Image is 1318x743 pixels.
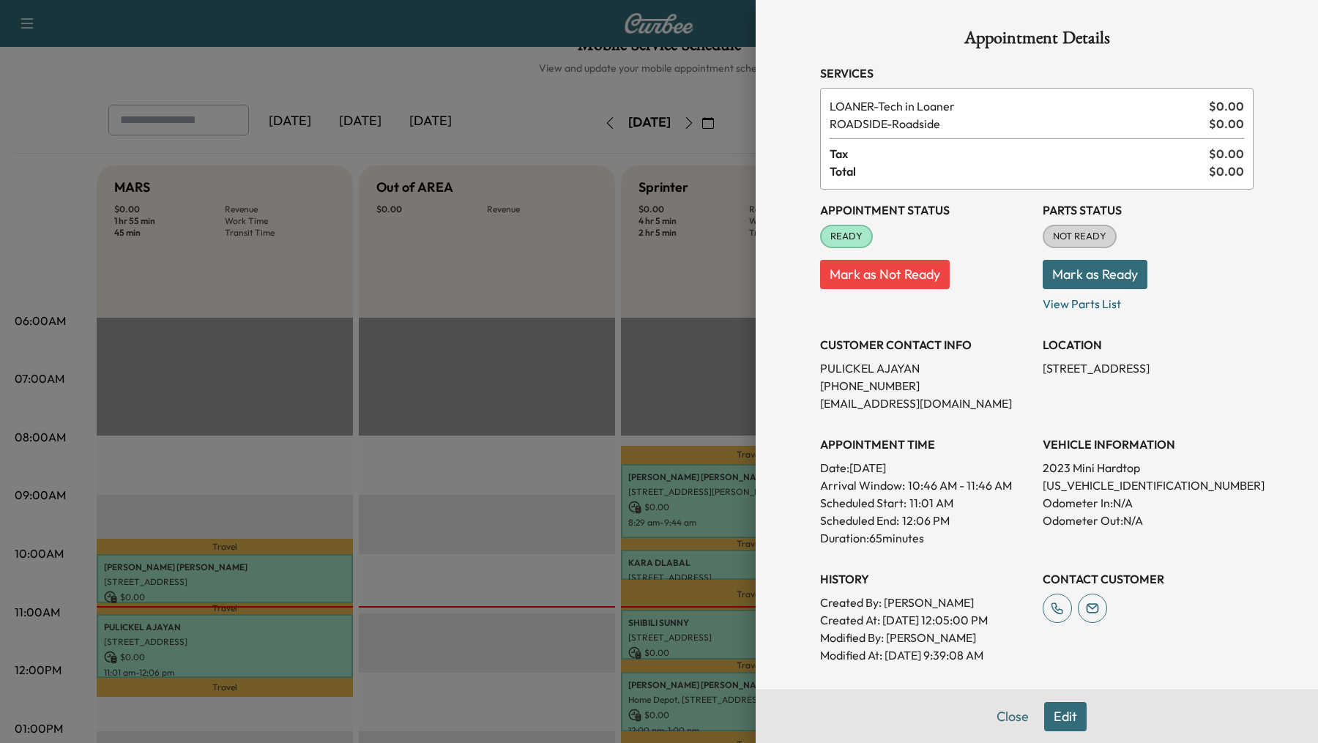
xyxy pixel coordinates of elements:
[987,702,1038,731] button: Close
[1209,145,1244,163] span: $ 0.00
[830,163,1209,180] span: Total
[820,594,1031,611] p: Created By : [PERSON_NAME]
[1043,512,1254,529] p: Odometer Out: N/A
[820,646,1031,664] p: Modified At : [DATE] 9:39:08 AM
[902,512,950,529] p: 12:06 PM
[1209,115,1244,132] span: $ 0.00
[820,359,1031,377] p: PULICKEL AJAYAN
[820,611,1031,629] p: Created At : [DATE] 12:05:00 PM
[1043,477,1254,494] p: [US_VEHICLE_IDENTIFICATION_NUMBER]
[820,687,1254,705] h3: NOTES
[820,570,1031,588] h3: History
[820,477,1031,494] p: Arrival Window:
[1043,459,1254,477] p: 2023 Mini Hardtop
[830,97,1203,115] span: Tech in Loaner
[820,377,1031,395] p: [PHONE_NUMBER]
[820,336,1031,354] h3: CUSTOMER CONTACT INFO
[1043,359,1254,377] p: [STREET_ADDRESS]
[820,201,1031,219] h3: Appointment Status
[1043,336,1254,354] h3: LOCATION
[1043,494,1254,512] p: Odometer In: N/A
[909,494,953,512] p: 11:01 AM
[908,477,1012,494] span: 10:46 AM - 11:46 AM
[820,529,1031,547] p: Duration: 65 minutes
[820,494,906,512] p: Scheduled Start:
[1209,163,1244,180] span: $ 0.00
[820,64,1254,82] h3: Services
[1043,570,1254,588] h3: CONTACT CUSTOMER
[820,436,1031,453] h3: APPOINTMENT TIME
[820,395,1031,412] p: [EMAIL_ADDRESS][DOMAIN_NAME]
[822,229,871,244] span: READY
[820,629,1031,646] p: Modified By : [PERSON_NAME]
[820,29,1254,53] h1: Appointment Details
[1043,260,1147,289] button: Mark as Ready
[830,145,1209,163] span: Tax
[1044,229,1115,244] span: NOT READY
[820,512,899,529] p: Scheduled End:
[1044,702,1087,731] button: Edit
[820,260,950,289] button: Mark as Not Ready
[830,115,1203,132] span: Roadside
[1043,289,1254,313] p: View Parts List
[1209,97,1244,115] span: $ 0.00
[820,459,1031,477] p: Date: [DATE]
[1043,436,1254,453] h3: VEHICLE INFORMATION
[1043,201,1254,219] h3: Parts Status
